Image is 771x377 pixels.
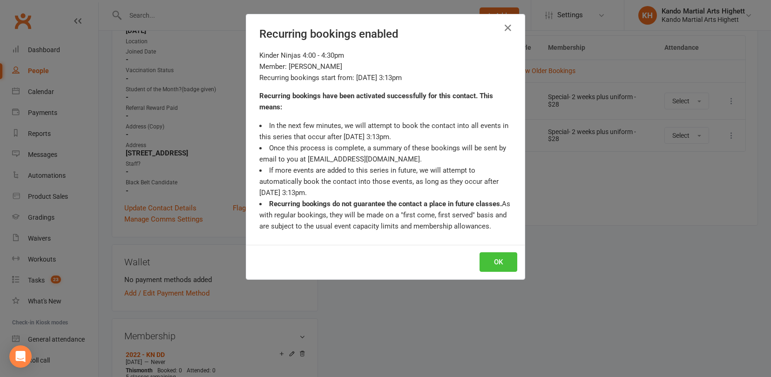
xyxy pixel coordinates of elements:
[259,142,512,165] li: Once this process is complete, a summary of these bookings will be sent by email to you at [EMAIL...
[259,72,512,83] div: Recurring bookings start from: [DATE] 3:13pm
[480,252,517,272] button: OK
[259,165,512,198] li: If more events are added to this series in future, we will attempt to automatically book the cont...
[259,198,512,232] li: As with regular bookings, they will be made on a "first come, first served" basis and are subject...
[259,120,512,142] li: In the next few minutes, we will attempt to book the contact into all events in this series that ...
[259,92,493,111] strong: Recurring bookings have been activated successfully for this contact. This means:
[500,20,515,35] button: Close
[9,345,32,368] div: Open Intercom Messenger
[259,50,512,61] div: Kinder Ninjas 4:00 - 4:30pm
[259,61,512,72] div: Member: [PERSON_NAME]
[259,27,512,40] h4: Recurring bookings enabled
[269,200,502,208] strong: Recurring bookings do not guarantee the contact a place in future classes.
